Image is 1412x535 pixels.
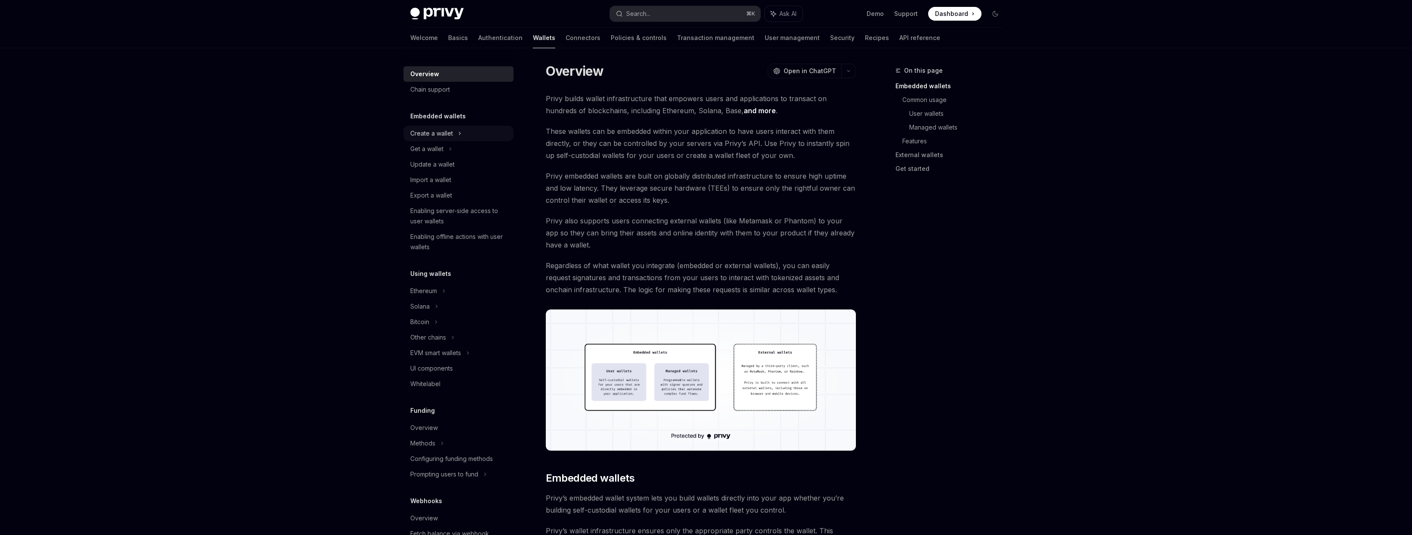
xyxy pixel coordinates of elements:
[410,111,466,121] h5: Embedded wallets
[546,125,856,161] span: These wallets can be embedded within your application to have users interact with them directly, ...
[403,82,514,97] a: Chain support
[403,188,514,203] a: Export a wallet
[410,423,438,433] div: Overview
[784,67,836,75] span: Open in ChatGPT
[410,379,440,389] div: Whitelabel
[410,69,439,79] div: Overview
[410,454,493,464] div: Configuring funding methods
[546,260,856,296] span: Regardless of what wallet you integrate (embedded or external wallets), you can easily request si...
[403,510,514,526] a: Overview
[403,361,514,376] a: UI components
[768,64,841,78] button: Open in ChatGPT
[895,79,1009,93] a: Embedded wallets
[403,451,514,467] a: Configuring funding methods
[410,317,429,327] div: Bitcoin
[403,203,514,229] a: Enabling server-side access to user wallets
[902,93,1009,107] a: Common usage
[410,348,461,358] div: EVM smart wallets
[410,144,443,154] div: Get a wallet
[546,492,856,516] span: Privy’s embedded wallet system lets you build wallets directly into your app whether you’re build...
[410,8,464,20] img: dark logo
[546,93,856,117] span: Privy builds wallet infrastructure that empowers users and applications to transact on hundreds o...
[909,121,1009,134] a: Managed wallets
[904,65,943,76] span: On this page
[988,7,1002,21] button: Toggle dark mode
[410,232,508,252] div: Enabling offline actions with user wallets
[403,420,514,436] a: Overview
[448,28,468,48] a: Basics
[403,229,514,255] a: Enabling offline actions with user wallets
[410,438,435,448] div: Methods
[546,309,856,451] img: images/walletoverview.png
[909,107,1009,121] a: User wallets
[610,6,760,22] button: Search...⌘K
[546,63,604,79] h1: Overview
[410,301,430,312] div: Solana
[779,9,797,18] span: Ask AI
[546,170,856,206] span: Privy embedded wallets are built on globally distributed infrastructure to ensure high uptime and...
[410,363,453,374] div: UI components
[566,28,600,48] a: Connectors
[867,9,884,18] a: Demo
[546,471,634,485] span: Embedded wallets
[895,148,1009,162] a: External wallets
[410,469,478,479] div: Prompting users to fund
[403,157,514,172] a: Update a wallet
[403,376,514,392] a: Whitelabel
[533,28,555,48] a: Wallets
[403,66,514,82] a: Overview
[410,175,451,185] div: Import a wallet
[865,28,889,48] a: Recipes
[746,10,755,17] span: ⌘ K
[403,172,514,188] a: Import a wallet
[410,206,508,226] div: Enabling server-side access to user wallets
[410,28,438,48] a: Welcome
[478,28,523,48] a: Authentication
[410,405,435,416] h5: Funding
[830,28,855,48] a: Security
[765,28,820,48] a: User management
[677,28,754,48] a: Transaction management
[899,28,940,48] a: API reference
[410,190,452,201] div: Export a wallet
[611,28,667,48] a: Policies & controls
[410,332,446,343] div: Other chains
[894,9,918,18] a: Support
[626,9,650,19] div: Search...
[410,128,453,139] div: Create a wallet
[410,286,437,296] div: Ethereum
[935,9,968,18] span: Dashboard
[410,496,442,506] h5: Webhooks
[928,7,981,21] a: Dashboard
[546,215,856,251] span: Privy also supports users connecting external wallets (like Metamask or Phantom) to your app so t...
[765,6,803,22] button: Ask AI
[410,84,450,95] div: Chain support
[744,106,776,115] a: and more
[410,513,438,523] div: Overview
[410,159,455,170] div: Update a wallet
[895,162,1009,176] a: Get started
[902,134,1009,148] a: Features
[410,269,451,279] h5: Using wallets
